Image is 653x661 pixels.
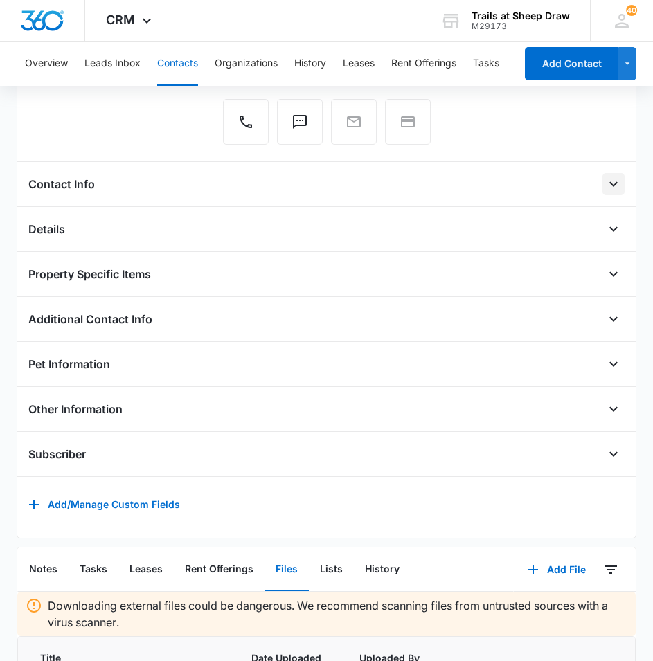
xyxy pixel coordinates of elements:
h4: Pet Information [28,356,110,372]
p: Downloading external files could be dangerous. We recommend scanning files from untrusted sources... [48,597,628,631]
button: Contacts [157,42,198,86]
button: Leases [118,548,174,591]
div: account id [472,21,570,31]
button: Tasks [473,42,499,86]
button: History [294,42,326,86]
button: Organizations [215,42,278,86]
button: Leases [343,42,375,86]
span: 40 [626,5,637,16]
div: notifications count [626,5,637,16]
button: Text [277,99,323,145]
button: Notes [18,548,69,591]
button: Open [602,443,625,465]
button: Open [602,353,625,375]
button: Add/Manage Custom Fields [28,488,180,521]
button: Call [223,99,269,145]
h4: Property Specific Items [28,266,151,282]
h4: Details [28,221,65,237]
button: Open [602,398,625,420]
button: Filters [600,559,622,581]
a: Text [277,120,323,132]
button: Overview [25,42,68,86]
button: Files [265,548,309,591]
button: Rent Offerings [174,548,265,591]
a: Call [223,120,269,132]
button: History [354,548,411,591]
button: Add Contact [525,47,618,80]
button: Open [602,263,625,285]
button: Lists [309,548,354,591]
div: account name [472,10,570,21]
button: Open [602,308,625,330]
button: Add File [514,553,600,586]
button: Tasks [69,548,118,591]
a: Add/Manage Custom Fields [28,503,180,515]
h4: Other Information [28,401,123,417]
button: Rent Offerings [391,42,456,86]
button: Open [602,218,625,240]
h4: Subscriber [28,446,86,462]
button: Leads Inbox [84,42,141,86]
button: Open [602,173,625,195]
h4: Contact Info [28,176,95,192]
span: CRM [106,12,135,27]
h4: Additional Contact Info [28,311,152,327]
